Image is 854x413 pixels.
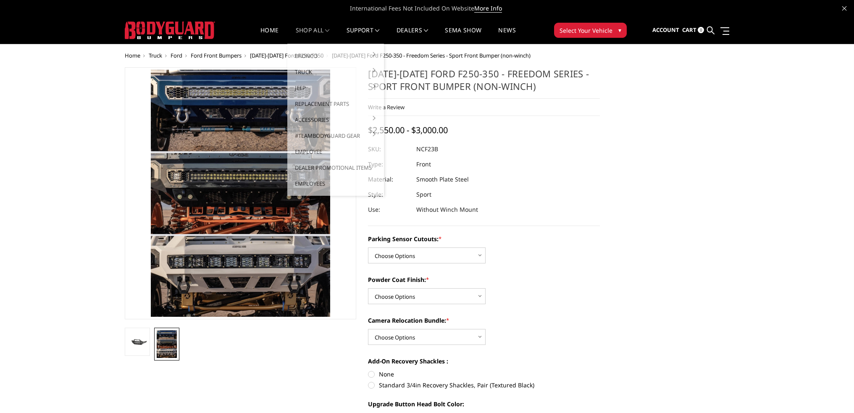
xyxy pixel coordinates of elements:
[682,19,704,42] a: Cart 0
[416,187,431,202] dd: Sport
[812,373,854,413] iframe: Chat Widget
[347,27,380,44] a: Support
[416,157,431,172] dd: Front
[125,52,140,59] a: Home
[291,128,381,144] a: #TeamBodyguard Gear
[368,400,600,408] label: Upgrade Button Head Bolt Color:
[191,52,242,59] a: Ford Front Bumpers
[291,144,381,160] a: Employee
[291,96,381,112] a: Replacement Parts
[554,23,627,38] button: Select Your Vehicle
[368,103,405,111] a: Write a Review
[291,64,381,80] a: Truck
[291,112,381,128] a: Accessories
[368,67,600,99] h1: [DATE]-[DATE] Ford F250-350 - Freedom Series - Sport Front Bumper (non-winch)
[368,370,600,379] label: None
[368,357,600,366] label: Add-On Recovery Shackles :
[368,172,410,187] dt: Material:
[171,52,182,59] a: Ford
[368,124,448,136] span: $2,550.00 - $3,000.00
[291,80,381,96] a: Jeep
[397,27,428,44] a: Dealers
[291,48,381,64] a: Bronco
[368,234,600,243] label: Parking Sensor Cutouts:
[560,26,612,35] span: Select Your Vehicle
[368,187,410,202] dt: Style:
[157,330,177,358] img: Multiple lighting options
[368,381,600,389] label: Standard 3/4in Recovery Shackles, Pair (Textured Black)
[125,21,215,39] img: BODYGUARD BUMPERS
[149,52,162,59] a: Truck
[368,157,410,172] dt: Type:
[260,27,279,44] a: Home
[474,4,502,13] a: More Info
[416,172,469,187] dd: Smooth Plate Steel
[368,142,410,157] dt: SKU:
[291,160,381,176] a: Dealer Promotional Items
[368,275,600,284] label: Powder Coat Finish:
[127,337,147,347] img: 2023-2025 Ford F250-350 - Freedom Series - Sport Front Bumper (non-winch)
[618,26,621,34] span: ▾
[416,202,478,217] dd: Without Winch Mount
[652,26,679,34] span: Account
[368,316,600,325] label: Camera Relocation Bundle:
[445,27,481,44] a: SEMA Show
[291,176,381,192] a: Employees
[498,27,515,44] a: News
[125,67,357,319] a: 2023-2025 Ford F250-350 - Freedom Series - Sport Front Bumper (non-winch)
[652,19,679,42] a: Account
[332,52,531,59] span: [DATE]-[DATE] Ford F250-350 - Freedom Series - Sport Front Bumper (non-winch)
[682,26,696,34] span: Cart
[416,142,438,157] dd: NCF23B
[368,202,410,217] dt: Use:
[296,27,330,44] a: shop all
[250,52,323,59] a: [DATE]-[DATE] Ford F250/F350
[698,27,704,33] span: 0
